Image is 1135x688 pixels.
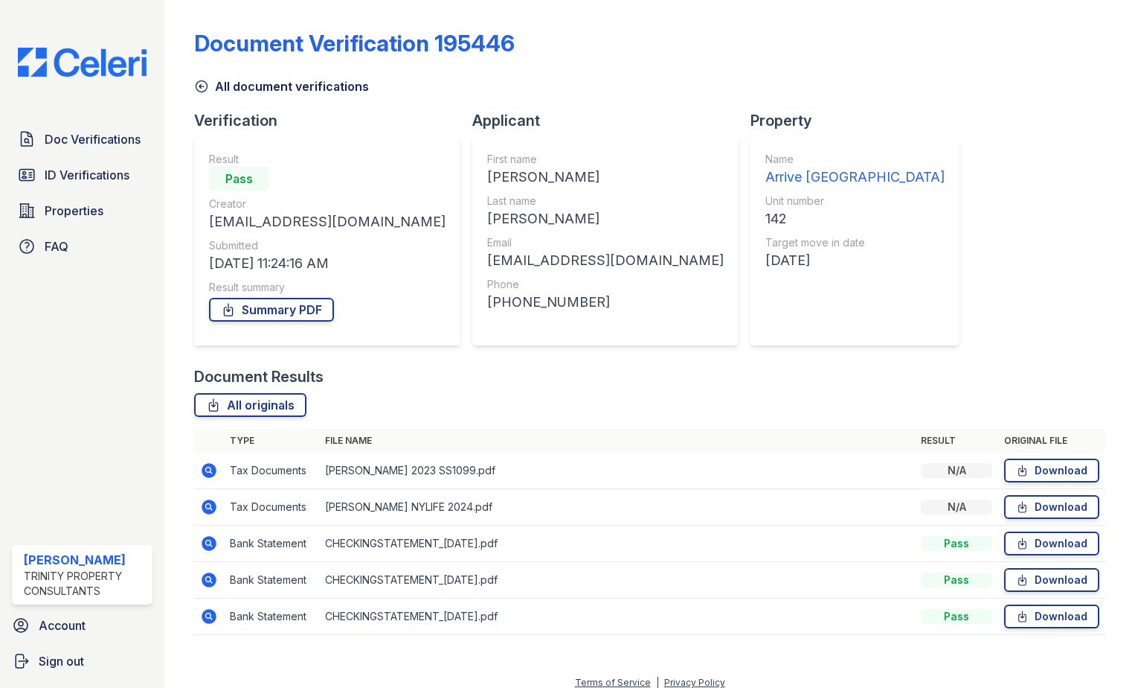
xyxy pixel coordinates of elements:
a: All document verifications [194,77,369,95]
div: First name [487,152,724,167]
td: CHECKINGSTATEMENT_[DATE].pdf [319,599,915,635]
div: [PERSON_NAME] [487,208,724,229]
th: Type [224,429,319,453]
div: [PERSON_NAME] [487,167,724,188]
td: Bank Statement [224,599,319,635]
a: Properties [12,196,152,226]
th: Result [915,429,998,453]
a: Doc Verifications [12,124,152,154]
div: Document Results [194,366,324,387]
img: CE_Logo_Blue-a8612792a0a2168367f1c8372b55b34899dd931a85d93a1a3d3e32e68fde9ad4.png [6,48,158,77]
div: | [656,677,659,688]
span: FAQ [45,238,68,255]
a: FAQ [12,232,152,261]
div: Creator [209,197,446,211]
div: Email [487,235,724,250]
a: Summary PDF [209,298,334,322]
div: Submitted [209,238,446,253]
div: [PERSON_NAME] [24,551,147,569]
div: Document Verification 195446 [194,30,515,57]
div: Arrive [GEOGRAPHIC_DATA] [765,167,945,188]
div: [EMAIL_ADDRESS][DOMAIN_NAME] [209,211,446,232]
div: [DATE] 11:24:16 AM [209,253,446,274]
a: Download [1004,459,1099,482]
div: Last name [487,194,724,208]
div: Pass [921,573,992,587]
a: Sign out [6,646,158,676]
div: Unit number [765,194,945,208]
td: Tax Documents [224,453,319,489]
td: Bank Statement [224,562,319,599]
td: [PERSON_NAME] 2023 SS1099.pdf [319,453,915,489]
th: Original file [998,429,1105,453]
span: Sign out [39,652,84,670]
a: Download [1004,495,1099,519]
a: Account [6,611,158,640]
a: Privacy Policy [664,677,725,688]
a: Name Arrive [GEOGRAPHIC_DATA] [765,152,945,188]
span: Properties [45,202,103,220]
div: N/A [921,500,992,515]
div: Pass [209,167,269,191]
td: CHECKINGSTATEMENT_[DATE].pdf [319,526,915,562]
td: Tax Documents [224,489,319,526]
span: Doc Verifications [45,130,141,148]
a: Download [1004,532,1099,555]
div: [DATE] [765,250,945,271]
a: All originals [194,393,306,417]
span: ID Verifications [45,166,129,184]
td: CHECKINGSTATEMENT_[DATE].pdf [319,562,915,599]
td: [PERSON_NAME] NYLIFE 2024.pdf [319,489,915,526]
th: File name [319,429,915,453]
a: Terms of Service [575,677,651,688]
span: Account [39,617,86,634]
div: Applicant [472,110,750,131]
div: Result [209,152,446,167]
a: Download [1004,568,1099,592]
a: ID Verifications [12,160,152,190]
div: Phone [487,277,724,292]
td: Bank Statement [224,526,319,562]
div: 142 [765,208,945,229]
div: Target move in date [765,235,945,250]
div: Pass [921,536,992,551]
div: [EMAIL_ADDRESS][DOMAIN_NAME] [487,250,724,271]
div: N/A [921,463,992,478]
div: Trinity Property Consultants [24,569,147,599]
div: [PHONE_NUMBER] [487,292,724,313]
div: Pass [921,609,992,624]
a: Download [1004,605,1099,628]
div: Name [765,152,945,167]
div: Verification [194,110,472,131]
div: Result summary [209,280,446,295]
div: Property [750,110,971,131]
